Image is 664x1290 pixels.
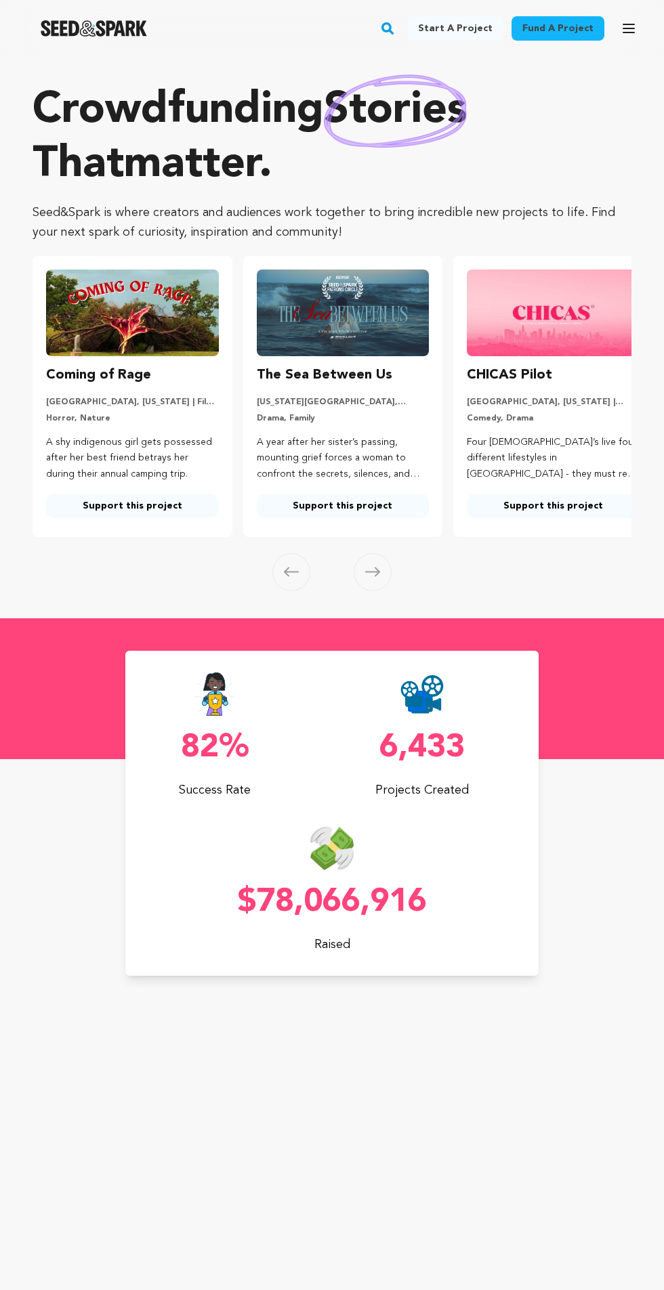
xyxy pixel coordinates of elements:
img: Seed&Spark Money Raised Icon [310,827,354,870]
p: Success Rate [125,781,305,800]
p: [US_STATE][GEOGRAPHIC_DATA], [US_STATE] | Film Short [257,397,430,408]
a: Fund a project [512,16,604,41]
p: Horror, Nature [46,413,219,424]
a: Support this project [257,494,430,518]
p: A year after her sister’s passing, mounting grief forces a woman to confront the secrets, silence... [257,435,430,483]
p: Seed&Spark is where creators and audiences work together to bring incredible new projects to life... [33,203,631,242]
p: $78,066,916 [125,886,539,919]
p: 82% [125,732,305,765]
img: CHICAS Pilot image [467,270,640,356]
img: Coming of Rage image [46,270,219,356]
img: Seed&Spark Success Rate Icon [194,672,236,716]
a: Support this project [467,494,640,518]
p: Raised [125,935,539,954]
p: Crowdfunding that . [33,84,631,192]
h3: The Sea Between Us [257,364,392,386]
a: Support this project [46,494,219,518]
img: hand sketched image [324,74,467,148]
h3: Coming of Rage [46,364,151,386]
p: Projects Created [332,781,512,800]
a: Start a project [407,16,503,41]
p: 6,433 [332,732,512,765]
p: Four [DEMOGRAPHIC_DATA]’s live four different lifestyles in [GEOGRAPHIC_DATA] - they must rely on... [467,435,640,483]
img: Seed&Spark Projects Created Icon [400,672,444,716]
h3: CHICAS Pilot [467,364,552,386]
a: Seed&Spark Homepage [41,20,147,37]
p: Drama, Family [257,413,430,424]
p: [GEOGRAPHIC_DATA], [US_STATE] | Series [467,397,640,408]
p: A shy indigenous girl gets possessed after her best friend betrays her during their annual campin... [46,435,219,483]
span: matter [124,144,259,187]
img: Seed&Spark Logo Dark Mode [41,20,147,37]
p: [GEOGRAPHIC_DATA], [US_STATE] | Film Short [46,397,219,408]
img: The Sea Between Us image [257,270,430,356]
p: Comedy, Drama [467,413,640,424]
